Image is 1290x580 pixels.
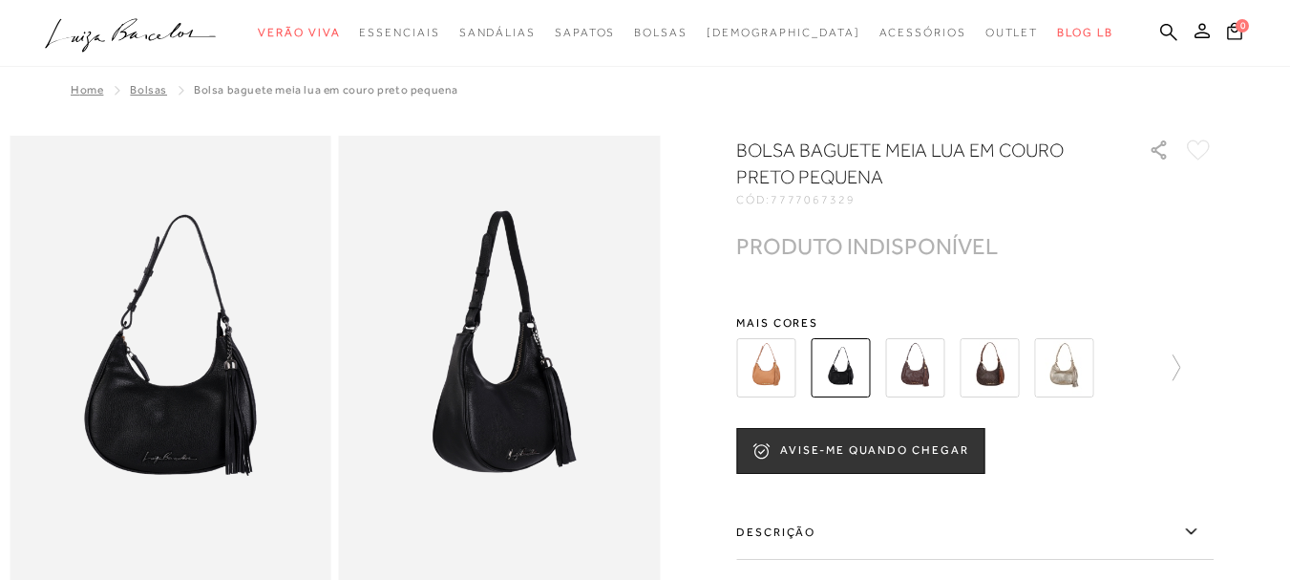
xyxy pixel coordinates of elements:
[258,26,340,39] span: Verão Viva
[960,338,1019,397] img: BOLSA PEQUENA MEIA LUA CARAMELO
[736,338,795,397] img: BOLSA BAGUETE MEIA LUA EM COURO CARAMELO PEQUENA
[130,83,167,97] a: Bolsas
[258,15,340,51] a: categoryNavScreenReaderText
[1236,19,1249,32] span: 0
[736,194,1118,205] div: CÓD:
[736,317,1214,329] span: Mais cores
[707,15,860,51] a: noSubCategoriesText
[459,15,536,51] a: categoryNavScreenReaderText
[71,83,103,97] a: Home
[1057,26,1112,39] span: BLOG LB
[359,26,439,39] span: Essenciais
[811,338,870,397] img: BOLSA BAGUETE MEIA LUA EM COURO PRETO PEQUENA
[736,137,1094,190] h1: BOLSA BAGUETE MEIA LUA EM COURO PRETO PEQUENA
[985,15,1039,51] a: categoryNavScreenReaderText
[879,26,966,39] span: Acessórios
[985,26,1039,39] span: Outlet
[707,26,860,39] span: [DEMOGRAPHIC_DATA]
[879,15,966,51] a: categoryNavScreenReaderText
[555,26,615,39] span: Sapatos
[459,26,536,39] span: Sandálias
[885,338,944,397] img: BOLSA BAGUETE MEIA LUA EM COURO VERNIZ CAFÉ PEQUENA
[1034,338,1093,397] img: BOLSA PEQUENA MEIA LUA DOURADA
[736,236,998,256] div: PRODUTO INDISPONÍVEL
[736,428,984,474] button: AVISE-ME QUANDO CHEGAR
[194,83,458,97] span: BOLSA BAGUETE MEIA LUA EM COURO PRETO PEQUENA
[1057,15,1112,51] a: BLOG LB
[634,26,687,39] span: Bolsas
[634,15,687,51] a: categoryNavScreenReaderText
[771,193,856,206] span: 7777067329
[1221,21,1248,47] button: 0
[555,15,615,51] a: categoryNavScreenReaderText
[736,505,1214,560] label: Descrição
[359,15,439,51] a: categoryNavScreenReaderText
